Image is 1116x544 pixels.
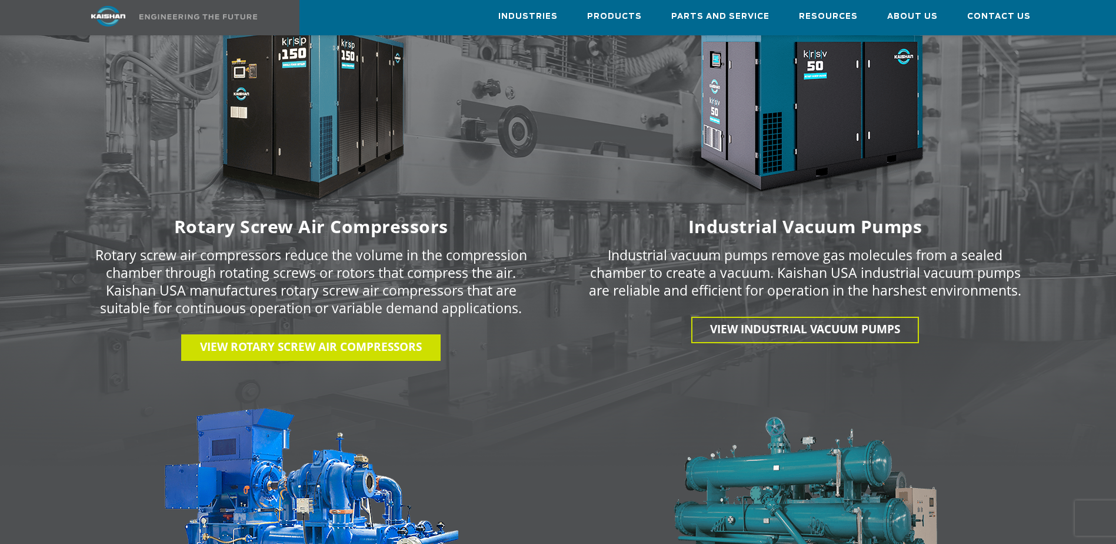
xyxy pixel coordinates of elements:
a: View INDUSTRIAL VACUUM PUMPS [691,317,919,343]
img: krsv50 [658,15,952,213]
a: Products [587,1,642,32]
img: kaishan logo [64,6,152,26]
span: Products [587,10,642,24]
span: Resources [799,10,858,24]
img: krsp150 [164,15,458,213]
h6: Rotary Screw Air Compressors [71,219,551,234]
span: View INDUSTRIAL VACUUM PUMPS [710,321,900,337]
a: Parts and Service [671,1,769,32]
img: Engineering the future [139,14,257,19]
span: Contact Us [967,10,1031,24]
span: View Rotary Screw Air Compressors [200,339,422,354]
p: Industrial vacuum pumps remove gas molecules from a sealed chamber to create a vacuum. Kaishan US... [589,246,1022,299]
p: Rotary screw air compressors reduce the volume in the compression chamber through rotating screws... [95,246,528,317]
span: Parts and Service [671,10,769,24]
span: About Us [887,10,938,24]
a: About Us [887,1,938,32]
a: Industries [498,1,558,32]
a: Contact Us [967,1,1031,32]
h6: Industrial Vacuum Pumps [565,219,1045,234]
span: Industries [498,10,558,24]
a: Resources [799,1,858,32]
a: View Rotary Screw Air Compressors [181,334,441,361]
